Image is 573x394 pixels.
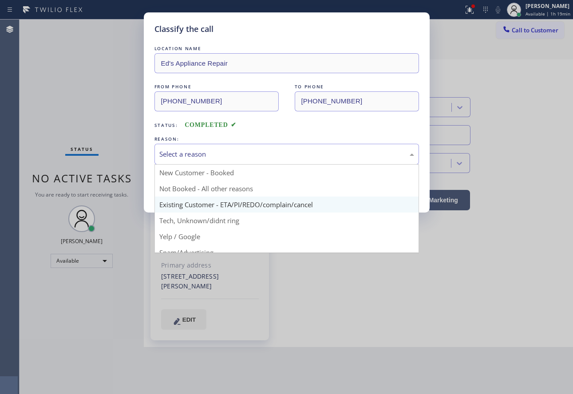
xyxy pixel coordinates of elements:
input: To phone [295,91,419,111]
span: Status: [154,122,178,128]
input: From phone [154,91,279,111]
div: Select a reason [159,149,414,159]
div: Existing Customer - ETA/PI/REDO/complain/cancel [155,197,419,213]
div: Spam/Advertising [155,244,419,260]
div: FROM PHONE [154,82,279,91]
div: LOCATION NAME [154,44,419,53]
div: Not Booked - All other reasons [155,181,419,197]
div: TO PHONE [295,82,419,91]
div: REASON: [154,134,419,144]
h5: Classify the call [154,23,213,35]
div: Yelp / Google [155,229,419,244]
span: COMPLETED [185,122,236,128]
div: Tech, Unknown/didnt ring [155,213,419,229]
div: New Customer - Booked [155,165,419,181]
